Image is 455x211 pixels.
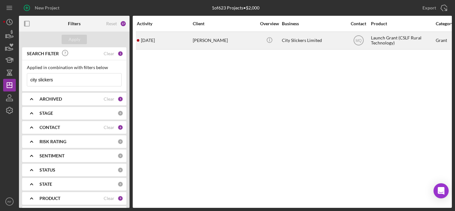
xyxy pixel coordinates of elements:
div: 1 [118,51,123,56]
div: City Slickers Limited [282,32,345,49]
div: Client [193,21,256,26]
button: Export [416,2,452,14]
b: Filters [68,21,81,26]
div: 0 [118,153,123,159]
b: ARCHIVED [39,97,62,102]
div: 0 [118,181,123,187]
div: Open Intercom Messenger [434,183,449,198]
div: 0 [118,167,123,173]
div: 1 [118,96,123,102]
div: New Project [35,2,59,14]
div: Clear [104,97,114,102]
div: Launch Grant (CSLF Rural Technology) [371,32,434,49]
b: STATE [39,182,52,187]
b: CONTACT [39,125,60,130]
button: RF [3,195,16,208]
div: Apply [69,35,80,44]
div: 0 [118,110,123,116]
div: 0 [118,139,123,144]
div: 1 of 623 Projects • $2,000 [212,5,259,10]
b: SEARCH FILTER [27,51,59,56]
button: Apply [62,35,87,44]
div: Activity [137,21,192,26]
div: 6 [118,125,123,130]
b: PRODUCT [39,196,60,201]
div: 9 [118,196,123,201]
div: Business [282,21,345,26]
div: Contact [347,21,370,26]
b: RISK RATING [39,139,66,144]
div: [PERSON_NAME] [193,32,256,49]
time: 2025-08-08 16:26 [141,38,155,43]
b: SENTIMENT [39,153,64,158]
div: Product [371,21,434,26]
div: Overview [258,21,281,26]
div: Clear [104,125,114,130]
text: RF [8,200,12,203]
div: 17 [120,21,126,27]
div: Export [422,2,436,14]
button: New Project [19,2,66,14]
div: Clear [104,51,114,56]
div: Reset [106,21,117,26]
div: Clear [104,196,114,201]
text: MQ [355,38,361,43]
div: Applied in combination with filters below [27,65,122,70]
b: STAGE [39,111,53,116]
b: STATUS [39,167,55,173]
